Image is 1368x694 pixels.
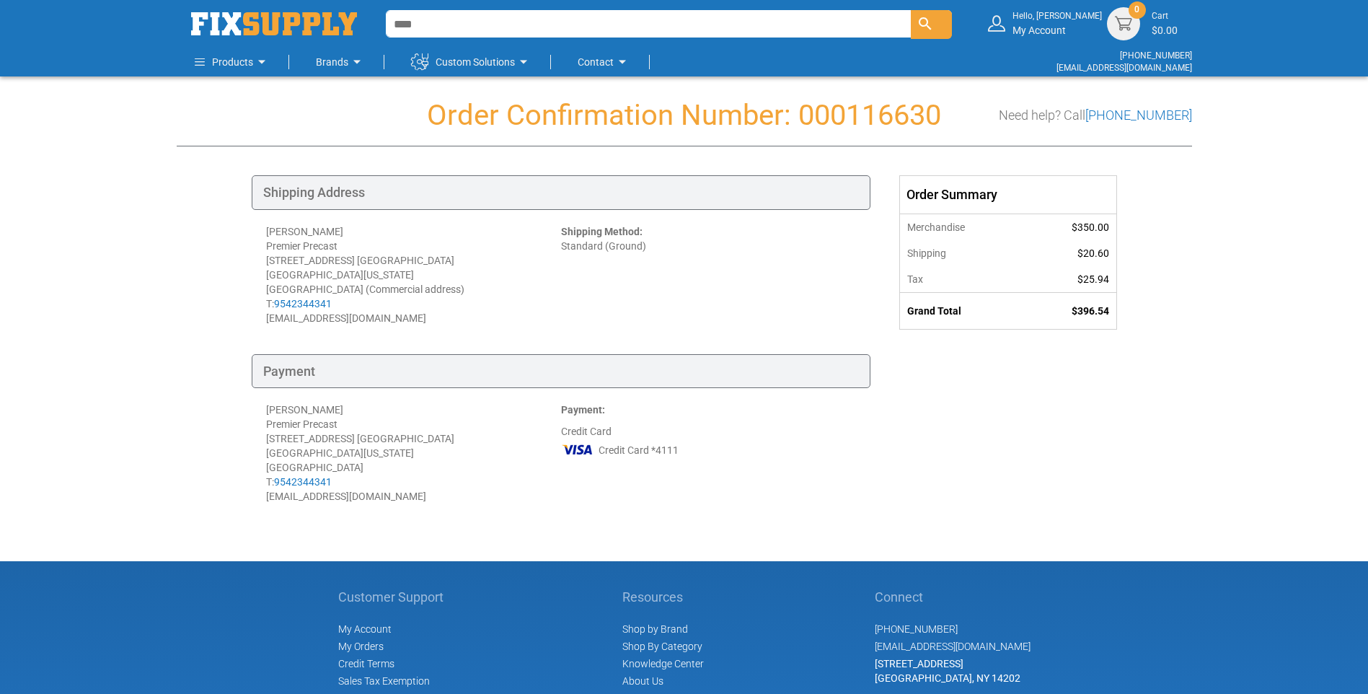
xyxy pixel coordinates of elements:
div: [PERSON_NAME] Premier Precast [STREET_ADDRESS] [GEOGRAPHIC_DATA] [GEOGRAPHIC_DATA][US_STATE] [GEO... [266,403,561,504]
span: Sales Tax Exemption [338,675,430,687]
span: $25.94 [1077,273,1109,285]
div: Shipping Address [252,175,870,210]
img: VI [561,439,594,460]
img: Fix Industrial Supply [191,12,357,35]
span: $350.00 [1072,221,1109,233]
a: store logo [191,12,357,35]
a: About Us [622,675,663,687]
div: Order Summary [900,176,1116,214]
div: Standard (Ground) [561,224,856,325]
strong: Payment: [561,404,605,416]
span: [STREET_ADDRESS] [GEOGRAPHIC_DATA], NY 14202 [875,658,1020,684]
th: Merchandise [900,214,1025,240]
a: Custom Solutions [411,48,532,76]
strong: Shipping Method: [561,226,643,237]
h5: Resources [622,590,704,605]
h5: Connect [875,590,1031,605]
h1: Order Confirmation Number: 000116630 [177,100,1192,131]
th: Shipping [900,240,1025,266]
span: My Account [338,623,392,635]
a: [PHONE_NUMBER] [1085,107,1192,123]
span: $396.54 [1072,305,1109,317]
span: Credit Terms [338,658,394,669]
a: [PHONE_NUMBER] [875,623,958,635]
strong: Grand Total [907,305,961,317]
span: Credit Card *4111 [599,443,679,457]
a: [EMAIL_ADDRESS][DOMAIN_NAME] [1056,63,1192,73]
a: Shop By Category [622,641,702,652]
div: [PERSON_NAME] Premier Precast [STREET_ADDRESS] [GEOGRAPHIC_DATA] [GEOGRAPHIC_DATA][US_STATE] [GEO... [266,224,561,325]
small: Cart [1152,10,1178,22]
span: My Orders [338,641,384,652]
span: $20.60 [1077,247,1109,259]
span: 0 [1134,4,1139,16]
div: My Account [1012,10,1102,37]
a: Brands [316,48,366,76]
a: Shop by Brand [622,623,688,635]
a: [PHONE_NUMBER] [1120,50,1192,61]
div: Payment [252,354,870,389]
a: Products [195,48,270,76]
a: 9542344341 [274,298,332,309]
div: Credit Card [561,403,856,504]
a: [EMAIL_ADDRESS][DOMAIN_NAME] [875,641,1031,652]
a: Knowledge Center [622,658,704,669]
th: Tax [900,266,1025,293]
h3: Need help? Call [999,108,1192,123]
h5: Customer Support [338,590,451,605]
a: Contact [578,48,631,76]
small: Hello, [PERSON_NAME] [1012,10,1102,22]
span: $0.00 [1152,25,1178,36]
a: 9542344341 [274,476,332,488]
